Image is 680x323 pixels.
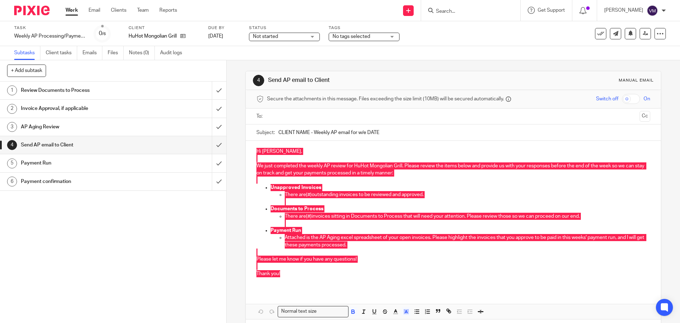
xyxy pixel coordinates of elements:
[271,206,323,211] strong: Documents to Process
[256,113,264,120] label: To:
[99,29,106,38] div: 0
[256,148,650,155] p: Hi [PERSON_NAME],
[7,177,17,186] div: 6
[7,158,17,168] div: 5
[256,270,650,277] p: Thank you!
[435,9,499,15] input: Search
[21,176,143,187] h1: Payment confirmation
[253,34,278,39] span: Not started
[129,46,155,60] a: Notes (0)
[89,7,100,14] a: Email
[160,46,187,60] a: Audit logs
[271,228,301,233] strong: Payment Run
[14,25,85,31] label: Task
[21,85,143,96] h1: Review Documents to Process
[21,140,143,150] h1: Send AP email to Client
[268,77,469,84] h1: Send AP email to Client
[306,214,312,219] span: (#)
[7,85,17,95] div: 1
[102,32,106,36] small: /6
[21,122,143,132] h1: AP Aging Review
[647,5,658,16] img: svg%3E
[111,7,126,14] a: Clients
[604,7,643,14] p: [PERSON_NAME]
[129,33,177,40] p: HuHot Mongolian Grill
[7,140,17,150] div: 4
[14,46,40,60] a: Subtasks
[83,46,102,60] a: Emails
[329,25,399,31] label: Tags
[14,6,50,15] img: Pixie
[285,234,650,249] p: Attached is the AP Aging excel spreadsheet of your open invoices. Please highlight the invoices t...
[279,308,318,315] span: Normal text size
[306,192,312,197] span: (#)
[7,65,46,77] button: + Add subtask
[319,308,344,315] input: Search for option
[640,111,650,122] button: Cc
[14,33,85,40] div: Weekly AP Processing/Payment
[46,46,77,60] a: Client tasks
[256,129,275,136] label: Subject:
[21,158,143,168] h1: Payment Run
[7,122,17,132] div: 3
[249,25,320,31] label: Status
[208,25,240,31] label: Due by
[66,7,78,14] a: Work
[267,95,504,102] span: Secure the attachments in this message. Files exceeding the size limit (10MB) will be secured aut...
[619,78,654,83] div: Manual email
[256,249,650,263] p: Please let me know if you have any questions!
[137,7,149,14] a: Team
[271,185,321,190] strong: Unapproved Invoices
[538,8,565,13] span: Get Support
[285,191,650,198] p: There are outstanding invoices to be reviewed and approved.
[596,95,618,102] span: Switch off
[278,306,348,317] div: Search for option
[285,213,650,220] p: There are invoices sitting in Documents to Process that will need your attention. Please review t...
[253,75,264,86] div: 4
[7,104,17,114] div: 2
[208,34,223,39] span: [DATE]
[129,25,199,31] label: Client
[21,103,143,114] h1: Invoice Approval, if applicable
[644,95,650,102] span: On
[256,162,650,177] p: We just completed the weekly AP review for HuHot Mongolian Grill. Please review the items below a...
[333,34,370,39] span: No tags selected
[159,7,177,14] a: Reports
[108,46,124,60] a: Files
